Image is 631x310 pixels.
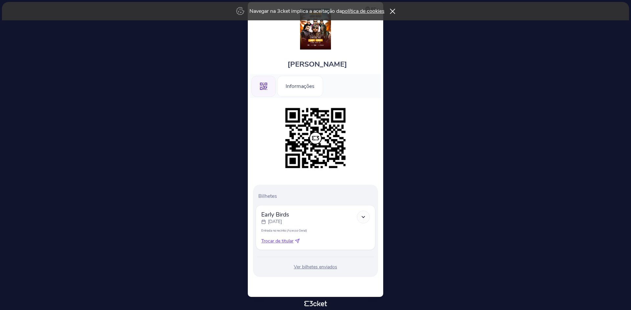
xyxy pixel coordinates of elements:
[300,9,331,50] img: Orochi & Zara G
[342,8,385,15] a: política de cookies
[249,8,385,15] p: Navegar na 3cket implica a aceitação da
[268,218,282,225] p: [DATE]
[288,59,347,69] span: [PERSON_NAME]
[261,228,370,233] p: Entrada no recinto (Acesso Geral)
[282,105,349,172] img: 1d0c6e0ccd2145ad9d29938750d60967.png
[277,82,323,89] a: Informações
[258,193,375,200] p: Bilhetes
[261,211,289,218] span: Early Birds
[277,76,323,97] div: Informações
[256,264,375,270] div: Ver bilhetes enviados
[261,238,293,244] span: Trocar de titular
